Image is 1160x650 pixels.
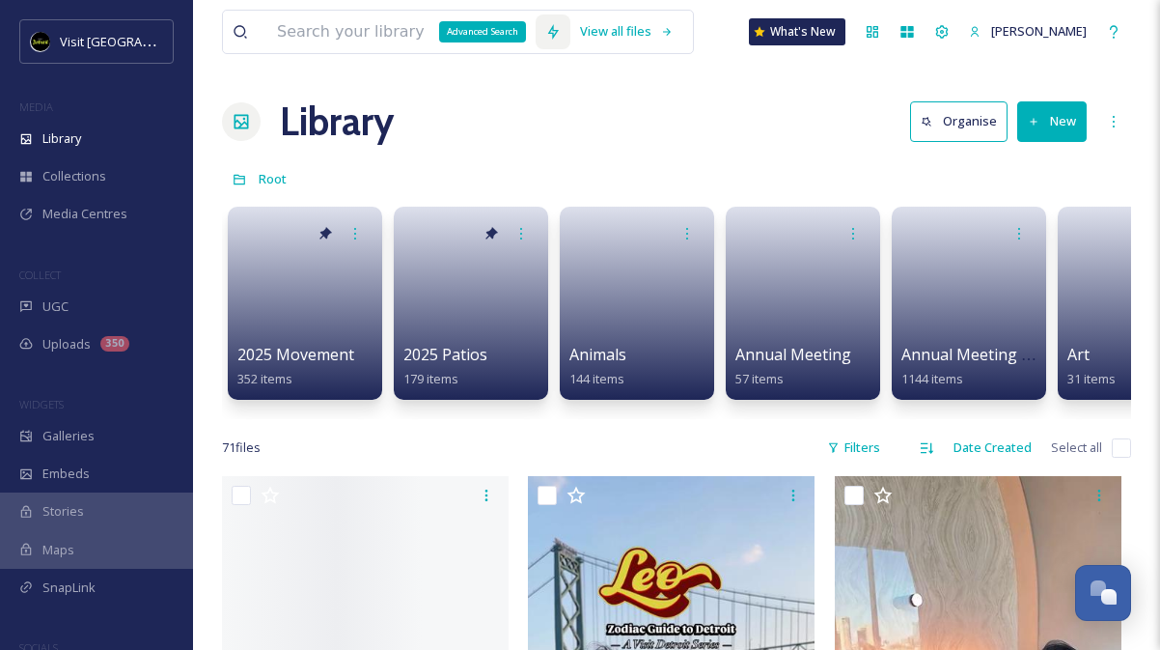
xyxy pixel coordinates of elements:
[901,370,963,387] span: 1144 items
[749,18,845,45] a: What's New
[42,579,96,597] span: SnapLink
[570,13,683,50] a: View all files
[910,101,1008,141] button: Organise
[42,129,81,148] span: Library
[403,344,487,365] span: 2025 Patios
[259,167,287,190] a: Root
[60,32,209,50] span: Visit [GEOGRAPHIC_DATA]
[42,502,84,521] span: Stories
[1075,565,1131,621] button: Open Chat
[569,344,626,365] span: Animals
[403,346,487,387] a: 2025 Patios179 items
[19,99,53,114] span: MEDIA
[42,167,106,185] span: Collections
[735,346,851,387] a: Annual Meeting57 items
[991,22,1087,40] span: [PERSON_NAME]
[403,370,458,387] span: 179 items
[735,344,851,365] span: Annual Meeting
[42,427,95,445] span: Galleries
[19,268,61,282] span: COLLECT
[237,344,354,365] span: 2025 Movement
[901,344,1075,365] span: Annual Meeting (Eblast)
[959,13,1096,50] a: [PERSON_NAME]
[267,11,536,53] input: Search your library
[901,346,1075,387] a: Annual Meeting (Eblast)1144 items
[569,346,626,387] a: Animals144 items
[237,346,354,387] a: 2025 Movement352 items
[19,397,64,411] span: WIDGETS
[222,438,261,457] span: 71 file s
[100,336,129,352] div: 350
[42,541,74,559] span: Maps
[439,21,526,42] div: Advanced Search
[280,93,394,151] a: Library
[569,370,624,387] span: 144 items
[42,465,90,483] span: Embeds
[1067,346,1116,387] a: Art31 items
[259,170,287,187] span: Root
[42,297,69,316] span: UGC
[237,370,292,387] span: 352 items
[42,335,91,353] span: Uploads
[1017,101,1087,141] button: New
[42,205,127,223] span: Media Centres
[910,101,1017,141] a: Organise
[1051,438,1102,457] span: Select all
[944,429,1041,466] div: Date Created
[31,32,50,51] img: VISIT%20DETROIT%20LOGO%20-%20BLACK%20BACKGROUND.png
[817,429,890,466] div: Filters
[735,370,784,387] span: 57 items
[1067,344,1090,365] span: Art
[1067,370,1116,387] span: 31 items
